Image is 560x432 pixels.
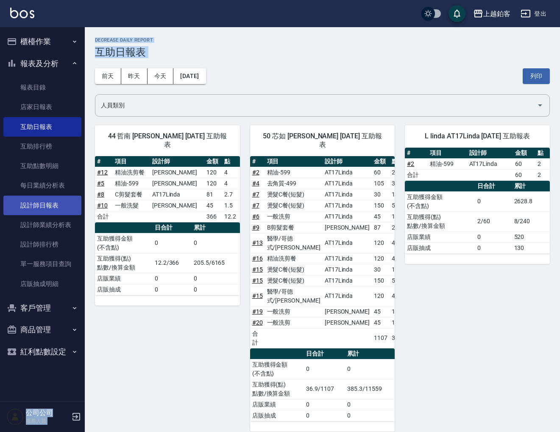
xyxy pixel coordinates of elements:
td: [PERSON_NAME] [150,200,204,211]
td: 60 [513,169,536,180]
td: 36.9 [390,328,406,348]
a: #2 [252,169,259,176]
table: a dense table [95,156,240,222]
td: 店販業績 [405,231,475,242]
div: 上越鉑客 [483,8,510,19]
td: B剪髮套餐 [265,222,323,233]
button: 今天 [148,68,174,84]
td: 36.9/1107 [304,379,345,399]
td: 一般洗髮 [113,200,150,211]
td: 燙髮C餐(短髮) [265,200,323,211]
button: 報表及分析 [3,53,81,75]
td: 45 [372,317,390,328]
td: 520 [512,231,550,242]
td: 醫學/哥德式/[PERSON_NAME] [265,233,323,253]
td: 8/240 [512,211,550,231]
td: 互助獲得金額 (不含點) [405,191,475,211]
th: 日合計 [304,348,345,359]
td: 2628.8 [512,191,550,211]
a: 單一服務項目查詢 [3,254,81,274]
td: 4 [222,167,240,178]
button: 昨天 [121,68,148,84]
td: 45 [372,306,390,317]
h5: 公司公司 [26,409,69,417]
th: # [405,148,428,159]
td: AT17Linda [150,189,204,200]
td: 12.2/366 [153,253,192,273]
td: 30 [372,264,390,275]
span: 44 哲南 [PERSON_NAME] [DATE] 互助報表 [105,132,230,149]
td: 合計 [95,211,113,222]
th: 日合計 [153,222,192,233]
td: AT17Linda [323,189,372,200]
th: 點 [222,156,240,167]
a: #10 [97,202,108,209]
a: 店販抽成明細 [3,274,81,294]
a: #15 [252,292,263,299]
td: 2.9 [390,222,406,233]
a: #2 [407,160,414,167]
td: AT17Linda [323,200,372,211]
button: 登出 [517,6,550,22]
td: 0 [475,231,512,242]
td: 合計 [250,328,265,348]
td: 2 [535,169,550,180]
td: 0 [192,273,240,284]
td: 0 [475,191,512,211]
a: 報表目錄 [3,78,81,97]
td: 一般洗剪 [265,317,323,328]
td: 0 [153,273,192,284]
td: 1.5 [222,200,240,211]
a: #6 [252,213,259,220]
p: 服務人員 [26,417,69,425]
button: [DATE] [173,68,206,84]
td: AT17Linda [323,211,372,222]
button: 紅利點數設定 [3,341,81,363]
td: 0 [345,410,395,421]
button: 客戶管理 [3,297,81,319]
td: 精油-599 [265,167,323,178]
td: 4 [222,178,240,189]
th: # [95,156,113,167]
td: 87 [372,222,390,233]
td: AT17Linda [323,178,372,189]
button: 櫃檯作業 [3,31,81,53]
td: 互助獲得(點) 點數/換算金額 [405,211,475,231]
td: 45 [204,200,222,211]
button: 上越鉑客 [470,5,514,22]
td: 精油洗剪餐 [265,253,323,264]
th: # [250,156,265,167]
td: [PERSON_NAME] [150,167,204,178]
a: #19 [252,308,263,315]
td: 店販抽成 [250,410,304,421]
th: 累計 [192,222,240,233]
a: #15 [252,266,263,273]
td: 4 [390,233,406,253]
td: 3.5 [390,178,406,189]
a: 每日業績分析表 [3,176,81,195]
td: 130 [512,242,550,253]
td: 互助獲得金額 (不含點) [95,233,153,253]
a: 互助點數明細 [3,156,81,176]
h2: Decrease Daily Report [95,37,550,43]
table: a dense table [95,222,240,295]
td: AT17Linda [323,253,372,264]
td: 0 [475,242,512,253]
td: 0 [345,359,395,379]
a: 設計師排行榜 [3,235,81,254]
table: a dense table [250,348,395,421]
th: 點 [390,156,406,167]
td: 2 [535,158,550,169]
td: 81 [204,189,222,200]
td: 366 [204,211,222,222]
td: 150 [372,200,390,211]
h3: 互助日報表 [95,46,550,58]
th: 金額 [372,156,390,167]
td: 150 [372,275,390,286]
td: 385.3/11559 [345,379,395,399]
td: 燙髮C餐(短髮) [265,275,323,286]
input: 人員名稱 [99,98,533,113]
button: save [449,5,465,22]
td: 一般洗剪 [265,306,323,317]
td: 4 [390,286,406,306]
